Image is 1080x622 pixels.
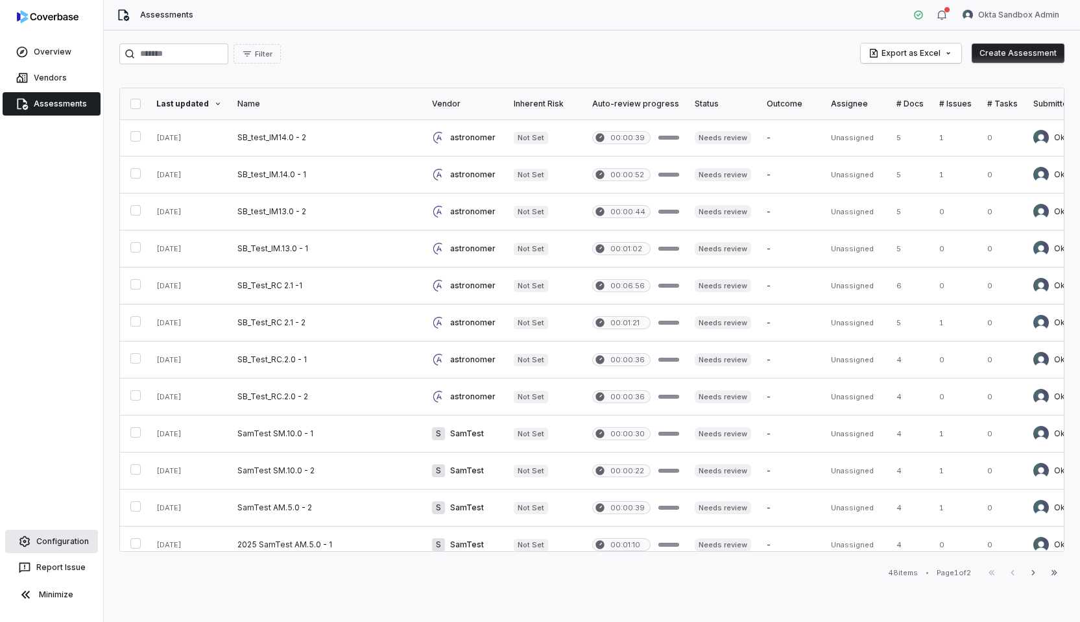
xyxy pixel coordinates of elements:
[1033,167,1049,182] img: Okta Sandbox Admin avatar
[140,10,193,20] span: Assessments
[759,453,823,490] td: -
[3,40,101,64] a: Overview
[1033,204,1049,219] img: Okta Sandbox Admin avatar
[759,230,823,267] td: -
[1033,241,1049,256] img: Okta Sandbox Admin avatar
[5,530,98,553] a: Configuration
[939,99,972,109] div: # Issues
[759,119,823,156] td: -
[937,568,971,578] div: Page 1 of 2
[17,10,78,23] img: logo-D7KZi-bG.svg
[5,582,98,608] button: Minimize
[759,193,823,230] td: -
[759,267,823,305] td: -
[759,305,823,342] td: -
[1033,463,1049,479] img: Okta Sandbox Admin avatar
[514,99,577,109] div: Inherent Risk
[1033,426,1049,442] img: Okta Sandbox Admin avatar
[759,156,823,193] td: -
[955,5,1067,25] button: Okta Sandbox Admin avatarOkta Sandbox Admin
[234,44,281,64] button: Filter
[1033,315,1049,330] img: Okta Sandbox Admin avatar
[156,99,222,109] div: Last updated
[963,10,973,20] img: Okta Sandbox Admin avatar
[759,490,823,527] td: -
[255,49,272,59] span: Filter
[3,66,101,90] a: Vendors
[1033,389,1049,404] img: Okta Sandbox Admin avatar
[3,92,101,116] a: Assessments
[978,10,1059,20] span: Okta Sandbox Admin
[896,99,924,109] div: # Docs
[759,416,823,453] td: -
[888,568,918,578] div: 48 items
[1033,352,1049,367] img: Okta Sandbox Admin avatar
[767,99,815,109] div: Outcome
[759,527,823,564] td: -
[926,568,929,577] div: •
[432,99,498,109] div: Vendor
[1033,278,1049,293] img: Okta Sandbox Admin avatar
[695,99,751,109] div: Status
[861,44,961,63] button: Export as Excel
[237,99,416,109] div: Name
[5,556,98,579] button: Report Issue
[987,99,1018,109] div: # Tasks
[759,379,823,416] td: -
[592,99,679,109] div: Auto-review progress
[759,342,823,379] td: -
[1033,500,1049,516] img: Okta Sandbox Admin avatar
[831,99,881,109] div: Assignee
[1033,537,1049,553] img: Okta Sandbox Admin avatar
[972,44,1064,63] button: Create Assessment
[1033,130,1049,145] img: Okta Sandbox Admin avatar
